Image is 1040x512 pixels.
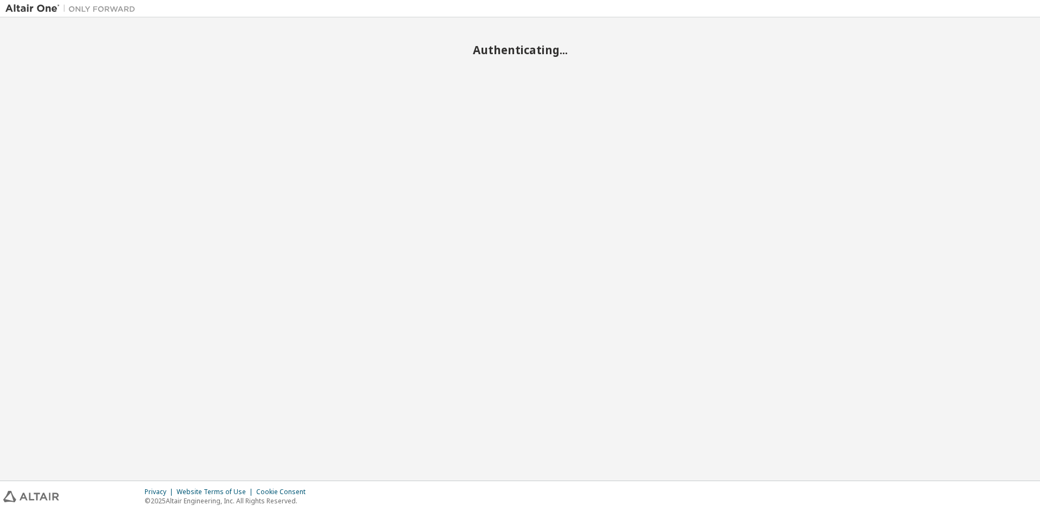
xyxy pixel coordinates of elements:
[3,491,59,502] img: altair_logo.svg
[145,488,177,496] div: Privacy
[5,3,141,14] img: Altair One
[256,488,312,496] div: Cookie Consent
[177,488,256,496] div: Website Terms of Use
[5,43,1035,57] h2: Authenticating...
[145,496,312,505] p: © 2025 Altair Engineering, Inc. All Rights Reserved.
